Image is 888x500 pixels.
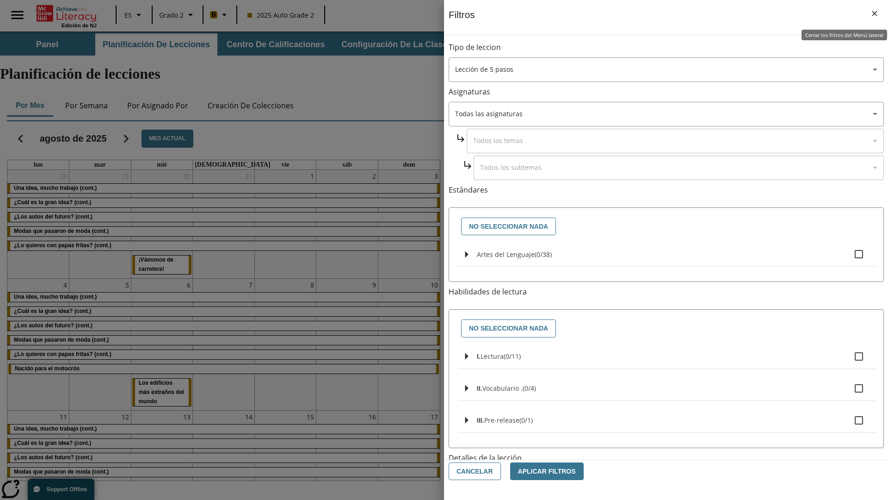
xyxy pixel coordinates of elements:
span: 0 estándares seleccionados/38 estándares en grupo [535,250,552,259]
ul: Seleccione habilidades [458,344,876,440]
button: Cancelar [449,462,501,481]
p: Asignaturas [449,87,884,97]
span: 0 estándares seleccionados/11 estándares en grupo [504,352,521,361]
h1: Filtros [449,9,475,35]
div: Seleccione habilidades [456,317,876,340]
span: II. [477,385,482,392]
p: Tipo de leccion [449,42,884,53]
button: Aplicar Filtros [510,462,584,481]
button: No seleccionar nada [461,218,556,236]
ul: Seleccione estándares [458,242,876,274]
span: III. [477,417,484,424]
span: Vocabulario . [482,384,523,393]
div: Seleccione estándares [456,215,876,238]
div: Seleccione una Asignatura [474,156,884,180]
p: Estándares [449,185,884,195]
div: Seleccione una Asignatura [467,129,884,153]
button: No seleccionar nada [461,319,556,337]
span: Pre-release [484,416,519,425]
div: Seleccione un tipo de lección [449,57,884,82]
button: Cerrar los filtros del Menú lateral [865,4,884,23]
p: Detalles de la lección [449,453,884,463]
span: 0 estándares seleccionados/1 estándares en grupo [519,416,533,425]
div: Seleccione una Asignatura [449,102,884,126]
span: Lectura [481,352,504,361]
span: I. [477,353,481,360]
p: Habilidades de lectura [449,287,884,297]
div: Cerrar los filtros del Menú lateral [802,30,887,40]
span: 0 estándares seleccionados/4 estándares en grupo [523,384,536,393]
span: Artes del Lenguaje [477,250,535,259]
